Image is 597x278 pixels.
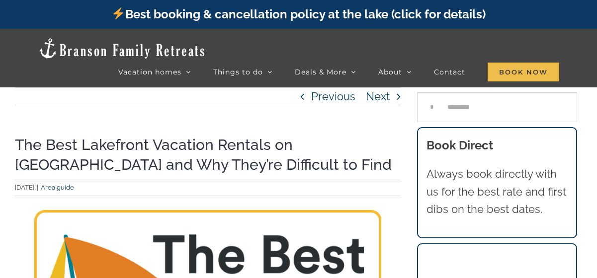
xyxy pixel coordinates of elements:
a: Deals & More [295,62,356,82]
a: Book Now [488,62,559,82]
img: ⚡️ [112,7,124,19]
a: Area guide [41,184,74,191]
a: Contact [434,62,465,82]
span: Deals & More [295,69,346,75]
span: [DATE] [15,184,34,191]
a: Things to do [213,62,272,82]
a: About [378,62,412,82]
span: Things to do [213,69,263,75]
nav: Main Menu [118,62,559,82]
img: Branson Family Retreats Logo [38,37,206,60]
h1: The Best Lakefront Vacation Rentals on [GEOGRAPHIC_DATA] and Why They’re Difficult to Find [15,135,401,175]
span: Contact [434,69,465,75]
a: Previous [311,88,355,105]
a: Vacation homes [118,62,191,82]
span: Book Now [488,63,559,81]
span: | [34,184,41,191]
input: Search... [417,92,577,122]
input: Search [417,92,447,122]
p: Always book directly with us for the best rate and first dibs on the best dates. [426,165,568,218]
a: Best booking & cancellation policy at the lake (click for details) [111,7,485,21]
span: Vacation homes [118,69,181,75]
span: About [378,69,402,75]
b: Book Direct [426,138,493,152]
a: Next [366,88,390,105]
